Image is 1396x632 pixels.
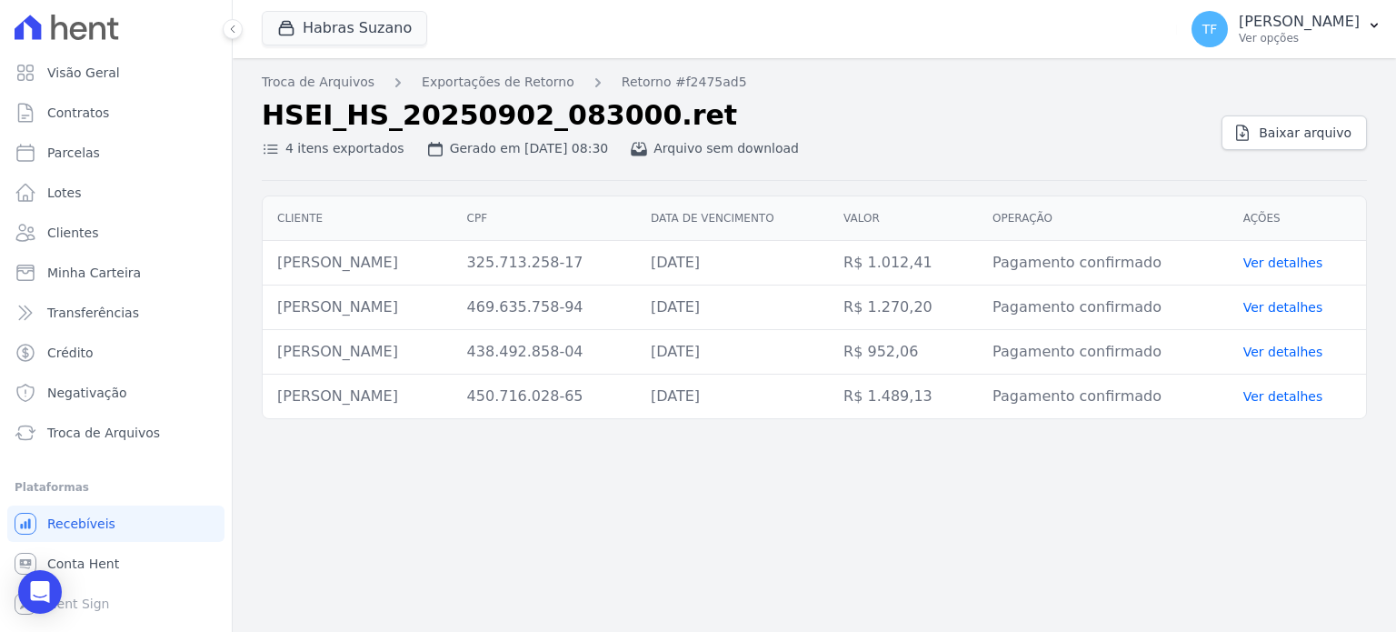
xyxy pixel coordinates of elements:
[263,330,453,375] td: [PERSON_NAME]
[7,255,224,291] a: Minha Carteira
[47,264,141,282] span: Minha Carteira
[453,241,636,286] td: 325.713.258-17
[47,344,94,362] span: Crédito
[978,330,1229,375] td: Pagamento confirmado
[453,286,636,330] td: 469.635.758-94
[7,215,224,251] a: Clientes
[263,375,453,419] td: [PERSON_NAME]
[263,196,453,241] th: Cliente
[262,139,404,158] div: 4 itens exportados
[636,196,829,241] th: Data de vencimento
[1229,196,1366,241] th: Ações
[7,335,224,371] a: Crédito
[15,477,217,498] div: Plataformas
[7,506,224,542] a: Recebíveis
[829,375,978,419] td: R$ 1.489,13
[829,286,978,330] td: R$ 1.270,20
[7,415,224,451] a: Troca de Arquivos
[47,515,115,533] span: Recebíveis
[262,99,1207,132] h2: HSEI_HS_20250902_083000.ret
[1202,23,1218,35] span: TF
[47,224,98,242] span: Clientes
[47,424,160,442] span: Troca de Arquivos
[47,555,119,573] span: Conta Hent
[1259,124,1351,142] span: Baixar arquivo
[262,73,1367,92] nav: Breadcrumb
[978,375,1229,419] td: Pagamento confirmado
[263,241,453,286] td: [PERSON_NAME]
[7,295,224,331] a: Transferências
[636,241,829,286] td: [DATE]
[453,330,636,375] td: 438.492.858-04
[422,73,574,92] a: Exportações de Retorno
[7,135,224,171] a: Parcelas
[1243,256,1323,270] a: Ver detalhes
[453,196,636,241] th: CPF
[1243,300,1323,315] a: Ver detalhes
[636,375,829,419] td: [DATE]
[978,241,1229,286] td: Pagamento confirmado
[829,241,978,286] td: R$ 1.012,41
[1239,31,1360,45] p: Ver opções
[47,144,100,162] span: Parcelas
[263,286,453,330] td: [PERSON_NAME]
[636,286,829,330] td: [DATE]
[7,546,224,582] a: Conta Hent
[829,330,978,375] td: R$ 952,06
[262,11,427,45] button: Habras Suzano
[47,64,120,82] span: Visão Geral
[426,139,609,158] div: Gerado em [DATE] 08:30
[1239,13,1360,31] p: [PERSON_NAME]
[47,184,82,202] span: Lotes
[829,196,978,241] th: Valor
[262,73,374,92] a: Troca de Arquivos
[7,375,224,411] a: Negativação
[7,95,224,131] a: Contratos
[978,196,1229,241] th: Operação
[7,55,224,91] a: Visão Geral
[47,104,109,122] span: Contratos
[453,375,636,419] td: 450.716.028-65
[1243,345,1323,359] a: Ver detalhes
[1221,115,1367,150] a: Baixar arquivo
[1243,389,1323,404] a: Ver detalhes
[47,384,127,402] span: Negativação
[622,73,747,92] a: Retorno #f2475ad5
[636,330,829,375] td: [DATE]
[630,139,799,158] div: Arquivo sem download
[978,286,1229,330] td: Pagamento confirmado
[47,304,139,322] span: Transferências
[1177,4,1396,55] button: TF [PERSON_NAME] Ver opções
[7,175,224,211] a: Lotes
[18,570,62,614] div: Open Intercom Messenger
